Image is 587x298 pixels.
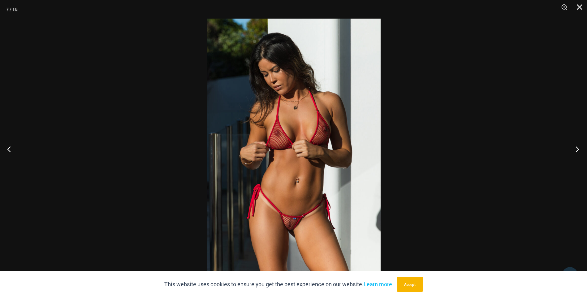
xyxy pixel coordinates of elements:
button: Accept [397,277,423,292]
button: Next [564,134,587,164]
p: This website uses cookies to ensure you get the best experience on our website. [164,280,392,289]
div: 7 / 16 [6,5,17,14]
img: Summer Storm Red 312 Tri Top 456 Micro 01 [207,19,381,279]
a: Learn more [364,280,392,288]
